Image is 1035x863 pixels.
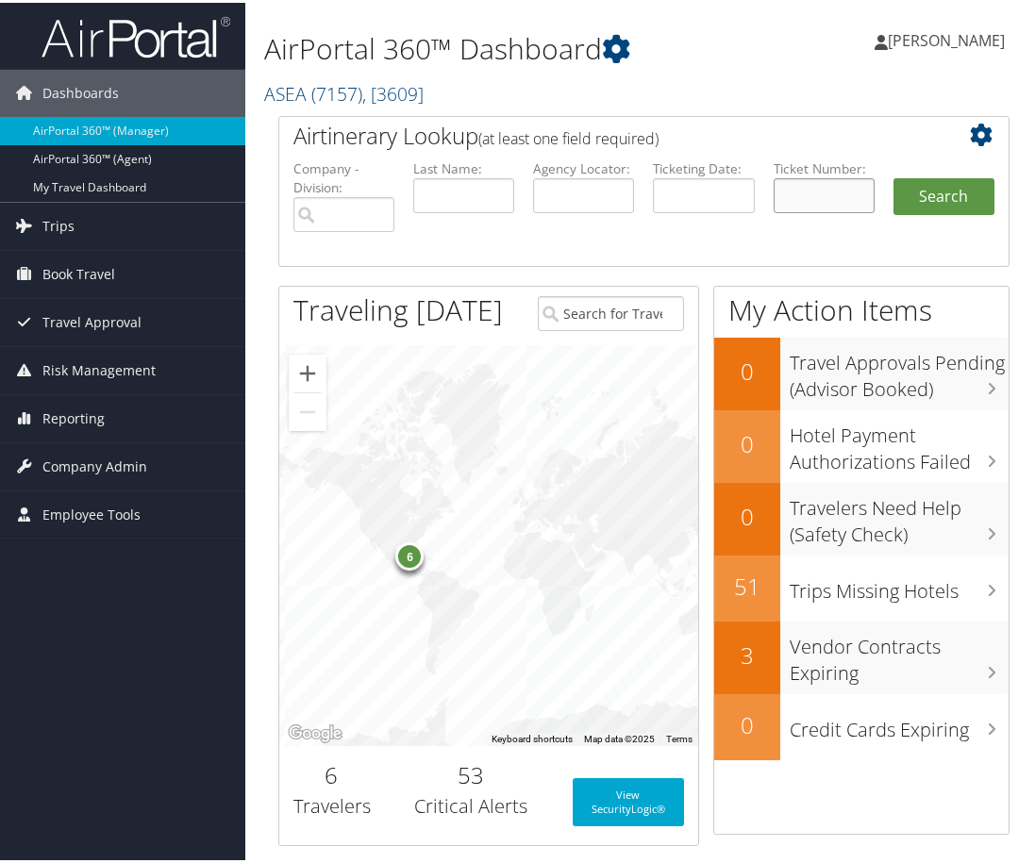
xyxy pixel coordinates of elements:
[714,553,1009,619] a: 51Trips Missing Hotels
[888,27,1005,48] span: [PERSON_NAME]
[790,483,1009,545] h3: Travelers Need Help (Safety Check)
[293,117,934,149] h2: Airtinerary Lookup
[293,790,370,817] h3: Travelers
[714,425,780,457] h2: 0
[790,705,1009,740] h3: Credit Cards Expiring
[666,731,693,741] a: Terms (opens in new tab)
[875,9,1024,66] a: [PERSON_NAME]
[398,756,544,788] h2: 53
[42,440,147,488] span: Company Admin
[293,756,370,788] h2: 6
[774,157,875,175] label: Ticket Number:
[289,352,326,390] button: Zoom in
[362,78,424,104] span: , [ 3609 ]
[284,719,346,743] img: Google
[714,407,1009,480] a: 0Hotel Payment Authorizations Failed
[42,392,105,440] span: Reporting
[284,719,346,743] a: Open this area in Google Maps (opens a new window)
[395,539,424,568] div: 6
[573,775,684,823] a: View SecurityLogic®
[398,790,544,817] h3: Critical Alerts
[42,200,75,247] span: Trips
[538,293,684,328] input: Search for Traveler
[714,568,780,600] h2: 51
[42,296,142,343] span: Travel Approval
[714,288,1009,327] h1: My Action Items
[311,78,362,104] span: ( 7157 )
[653,157,754,175] label: Ticketing Date:
[714,637,780,669] h2: 3
[42,248,115,295] span: Book Travel
[42,489,141,536] span: Employee Tools
[714,353,780,385] h2: 0
[790,622,1009,684] h3: Vendor Contracts Expiring
[714,619,1009,691] a: 3Vendor Contracts Expiring
[42,12,230,57] img: airportal-logo.png
[264,26,771,66] h1: AirPortal 360™ Dashboard
[893,175,994,213] button: Search
[492,730,573,743] button: Keyboard shortcuts
[714,691,1009,757] a: 0Credit Cards Expiring
[714,480,1009,553] a: 0Travelers Need Help (Safety Check)
[264,78,424,104] a: ASEA
[790,566,1009,602] h3: Trips Missing Hotels
[42,344,156,391] span: Risk Management
[293,157,394,195] label: Company - Division:
[790,410,1009,473] h3: Hotel Payment Authorizations Failed
[584,731,655,741] span: Map data ©2025
[714,498,780,530] h2: 0
[790,338,1009,400] h3: Travel Approvals Pending (Advisor Booked)
[289,390,326,428] button: Zoom out
[533,157,634,175] label: Agency Locator:
[714,706,780,739] h2: 0
[293,288,503,327] h1: Traveling [DATE]
[478,125,659,146] span: (at least one field required)
[413,157,514,175] label: Last Name:
[42,67,119,114] span: Dashboards
[714,335,1009,407] a: 0Travel Approvals Pending (Advisor Booked)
